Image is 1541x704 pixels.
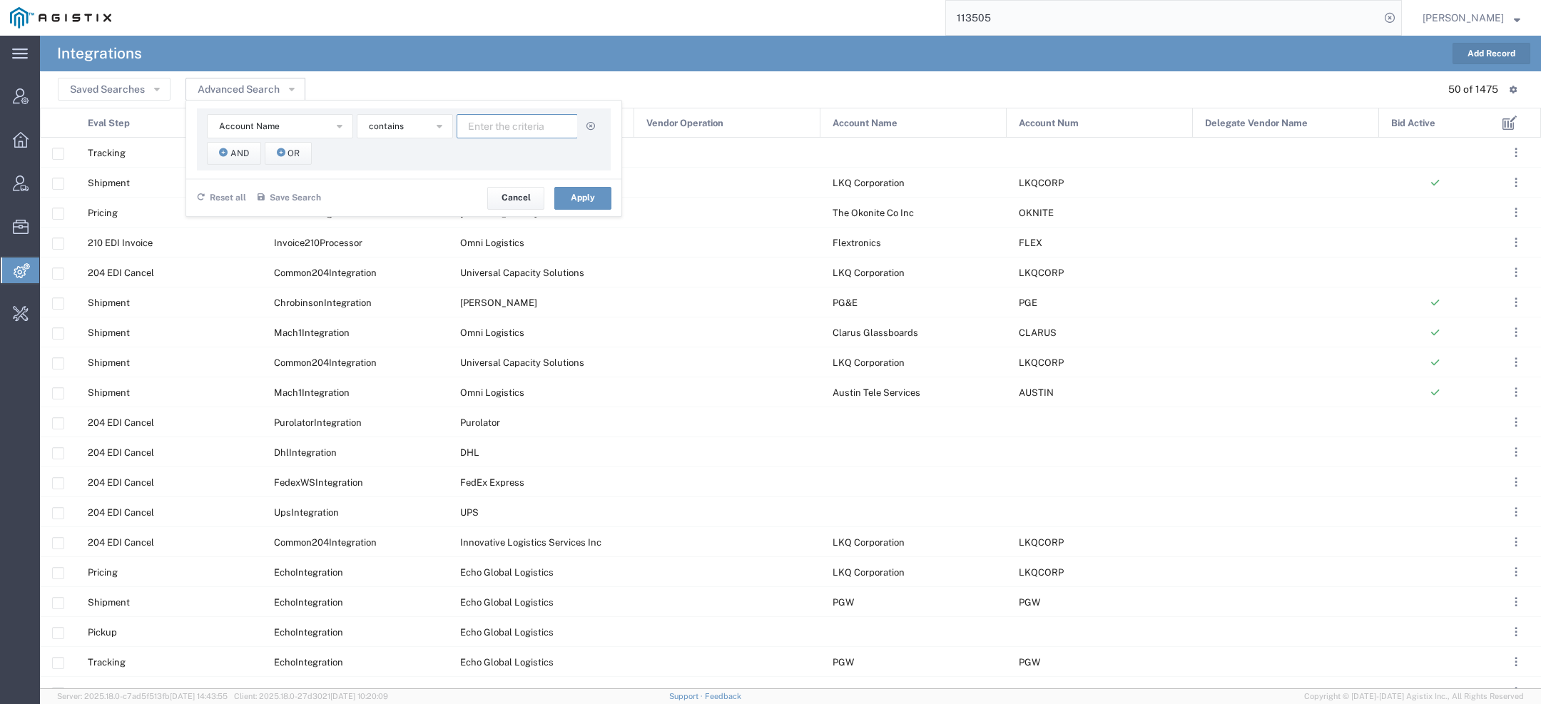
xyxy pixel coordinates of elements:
span: LKQ Corporation [833,357,905,368]
button: ... [1506,592,1526,612]
button: ... [1506,382,1526,402]
span: OKNITE [1019,208,1054,218]
span: Universal Capacity Solutions [460,267,584,278]
span: LKQCORP [1019,267,1064,278]
span: Shipment [88,357,130,368]
span: Or [288,147,300,160]
span: Mach1Integration [274,387,350,398]
span: DhlIntegration [274,447,337,458]
span: Pickup [88,627,117,638]
span: Omni Logistics [460,327,524,338]
input: Search for shipment number, reference number [946,1,1380,35]
span: . . . [1515,264,1517,281]
button: Apply [554,187,611,210]
button: Save Search [257,185,322,211]
span: Shipment [88,327,130,338]
button: ... [1506,652,1526,672]
span: Client: 2025.18.0-27d3021 [234,692,388,700]
span: . . . [1515,414,1517,431]
button: ... [1506,233,1526,252]
span: EchoIntegration [274,627,343,638]
span: FLEX [1019,238,1042,248]
span: . . . [1515,653,1517,670]
span: . . . [1515,593,1517,611]
span: And [230,147,249,160]
span: Flextronics [833,238,881,248]
span: C.H. Robinson [460,297,537,308]
button: ... [1506,292,1526,312]
span: Bid Active [1391,108,1435,138]
span: . . . [1515,623,1517,641]
span: LKQCORP [1019,567,1064,578]
span: [DATE] 10:20:09 [330,692,388,700]
span: UPS [460,507,479,518]
span: . . . [1515,683,1517,700]
span: Shipment [88,387,130,398]
button: ... [1506,682,1526,702]
span: 204 EDI Cancel [88,477,154,488]
span: Eval Step [88,108,130,138]
button: ... [1506,562,1526,582]
span: 204 EDI Cancel [88,537,154,548]
span: EchoIntegration [274,567,343,578]
span: UpsIntegration [274,507,339,518]
button: ... [1506,502,1526,522]
span: Echo Global Logistics [460,687,554,698]
span: FedexWSIntegration [274,477,363,488]
span: FedEx Express [460,477,524,488]
button: Or [265,142,312,165]
span: Server: 2025.18.0-c7ad5f513fb [57,692,228,700]
button: ... [1506,472,1526,492]
span: Echo Global Logistics [460,597,554,608]
span: Common204Integration [274,537,377,548]
span: . . . [1515,324,1517,341]
span: 204 EDI Cancel [88,267,154,278]
span: Common204Integration [274,267,377,278]
span: Vendor Operation [646,108,723,138]
button: ... [1506,532,1526,552]
span: Reset all [210,191,246,205]
span: 204 EDI Cancel [88,417,154,428]
span: . . . [1515,563,1517,581]
span: Purolator [460,417,500,428]
span: Clarus Glassboards [833,327,918,338]
span: PGW [833,657,854,668]
span: PurolatorIntegration [274,417,362,428]
span: 204 EDI Cancel [88,507,154,518]
span: Invoice210Processor [274,238,362,248]
span: Account Num [1019,108,1079,138]
span: LKQ Corporation [833,567,905,578]
span: LKQ Corporation [833,537,905,548]
span: EchoIntegration [274,597,343,608]
span: Innovative Logistics Services Inc [460,537,601,548]
span: Tracking [88,657,126,668]
span: PGW [1019,597,1040,608]
button: ... [1506,143,1526,163]
button: Saved Searches [58,78,171,101]
span: . . . [1515,144,1517,161]
span: LKQ Corporation [833,267,905,278]
span: Echo Global Logistics [460,567,554,578]
button: ... [1506,412,1526,432]
button: ... [1506,173,1526,193]
span: Save Search [270,191,321,205]
span: PGE [1019,297,1037,308]
span: 204 EDI Cancel [88,447,154,458]
span: Echo Global Logistics [460,627,554,638]
button: ... [1506,352,1526,372]
button: ... [1506,442,1526,462]
button: ... [1506,262,1526,282]
span: Delegate Vendor Name [1205,108,1308,138]
span: Omni Logistics [460,238,524,248]
span: . . . [1515,354,1517,371]
span: Pricing [88,567,118,578]
span: Kaitlyn Hostetler [1423,10,1504,26]
span: Tracking [88,148,126,158]
span: LKQCORP [1019,357,1064,368]
div: 50 of 1475 [1448,82,1498,97]
span: . . . [1515,294,1517,311]
span: LKQCORP [1019,178,1064,188]
span: 204 EDI Cancel [88,687,154,698]
span: Universal Capacity Solutions [460,357,584,368]
h4: Integrations [57,36,142,71]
